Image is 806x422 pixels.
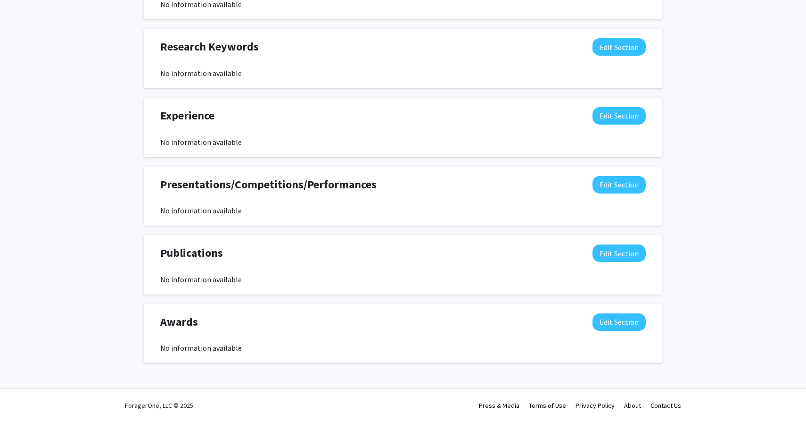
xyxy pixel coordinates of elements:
[160,136,646,148] div: No information available
[576,401,615,410] a: Privacy Policy
[592,245,646,262] button: Edit Publications
[160,176,377,193] span: Presentations/Competitions/Performances
[160,205,646,216] div: No information available
[7,380,40,415] iframe: Chat
[160,245,223,262] span: Publications
[125,389,193,422] div: ForagerOne, LLC © 2025
[592,313,646,331] button: Edit Awards
[592,38,646,56] button: Edit Research Keywords
[160,274,646,285] div: No information available
[592,107,646,125] button: Edit Experience
[529,401,566,410] a: Terms of Use
[160,107,214,124] span: Experience
[624,401,641,410] a: About
[650,401,681,410] a: Contact Us
[160,342,646,354] div: No information available
[479,401,519,410] a: Press & Media
[592,176,646,194] button: Edit Presentations/Competitions/Performances
[160,313,198,330] span: Awards
[160,68,646,79] div: No information available
[160,38,259,55] span: Research Keywords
